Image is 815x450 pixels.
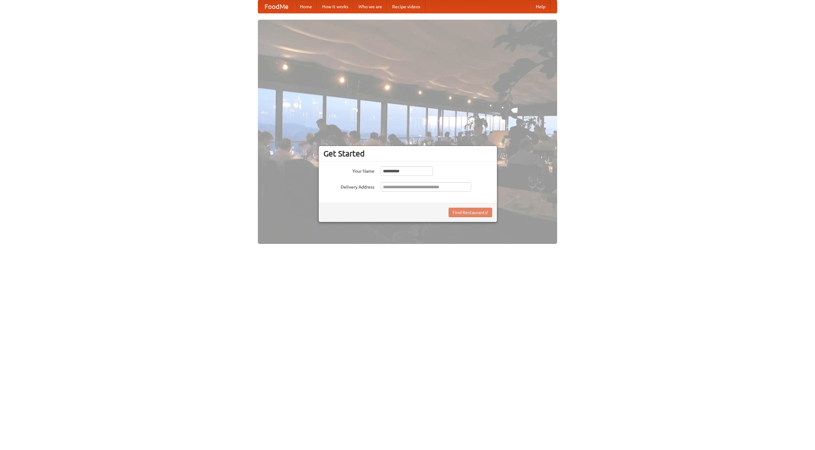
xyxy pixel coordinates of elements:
h3: Get Started [323,149,492,158]
a: Who we are [353,0,387,13]
a: How it works [317,0,353,13]
a: Home [295,0,317,13]
a: Recipe videos [387,0,425,13]
label: Delivery Address [323,182,374,190]
a: FoodMe [258,0,295,13]
label: Your Name [323,166,374,174]
button: Find Restaurants! [449,208,492,217]
a: Help [531,0,550,13]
